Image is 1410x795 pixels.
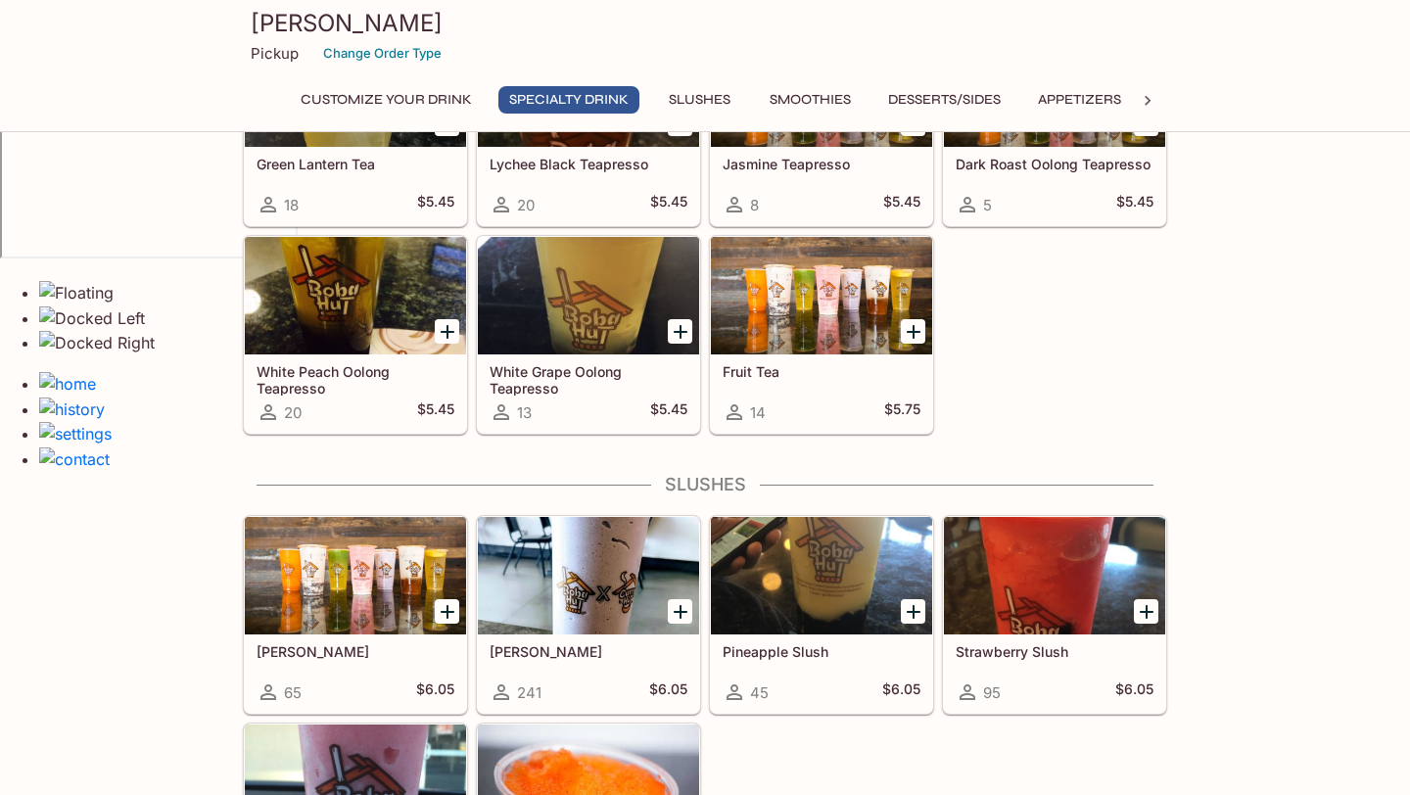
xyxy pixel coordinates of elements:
img: Contact [39,447,1410,473]
h5: $6.05 [1115,680,1153,704]
h5: Pineapple Slush [723,643,920,660]
span: 20 [517,196,535,214]
img: History [39,397,1410,423]
span: 5 [983,196,992,214]
h5: Fruit Tea [723,363,920,380]
h5: Jasmine Teapresso [723,156,920,172]
a: Pineapple Slush45$6.05 [710,516,933,714]
span: 14 [750,403,766,422]
button: Add Mango Slush [435,599,459,624]
span: 45 [750,683,769,702]
h5: $5.45 [650,193,687,216]
button: Change Order Type [314,38,450,69]
a: [PERSON_NAME]65$6.05 [244,516,467,714]
img: Floating [39,281,1410,306]
h5: White Grape Oolong Teapresso [490,363,687,396]
img: Docked Left [39,306,1410,332]
button: Slushes [655,86,743,114]
div: Jasmine Teapresso [711,29,932,147]
div: Fruit Tea [711,237,932,354]
img: Home [39,372,1410,397]
span: 65 [284,683,302,702]
h4: Slushes [243,474,1167,495]
div: Strawberry Slush [944,517,1165,634]
button: Add Strawberry Slush [1134,599,1158,624]
h5: $5.45 [883,193,920,216]
div: Taro Slush [478,517,699,634]
span: 95 [983,683,1001,702]
h5: $5.75 [884,400,920,424]
h5: Green Lantern Tea [257,156,454,172]
button: Desserts/Sides [877,86,1011,114]
button: Add Pineapple Slush [901,599,925,624]
span: 241 [517,683,541,702]
h5: White Peach Oolong Teapresso [257,363,454,396]
h5: $6.05 [649,680,687,704]
img: Docked Right [39,331,1410,356]
h5: $5.45 [1116,193,1153,216]
div: White Peach Oolong Teapresso [245,237,466,354]
a: Strawberry Slush95$6.05 [943,516,1166,714]
h3: [PERSON_NAME] [251,8,1159,38]
div: Green Lantern Tea [245,29,466,147]
h5: [PERSON_NAME] [490,643,687,660]
h5: $6.05 [416,680,454,704]
h5: $5.45 [417,193,454,216]
h5: $6.05 [882,680,920,704]
div: Mango Slush [245,517,466,634]
img: Settings [39,422,1410,447]
button: Customize Your Drink [290,86,483,114]
a: White Peach Oolong Teapresso20$5.45 [244,236,467,434]
a: White Grape Oolong Teapresso13$5.45 [477,236,700,434]
div: Pineapple Slush [711,517,932,634]
span: 8 [750,196,759,214]
button: Add Fruit Tea [901,319,925,344]
div: Lychee Black Teapresso [478,29,699,147]
div: Dark Roast Oolong Teapresso [944,29,1165,147]
h5: Dark Roast Oolong Teapresso [956,156,1153,172]
p: Pickup [251,44,299,63]
button: Add White Grape Oolong Teapresso [668,319,692,344]
h5: Lychee Black Teapresso [490,156,687,172]
h5: $5.45 [650,400,687,424]
button: Add Taro Slush [668,599,692,624]
h5: $5.45 [417,400,454,424]
h5: [PERSON_NAME] [257,643,454,660]
button: Smoothies [759,86,862,114]
button: Add White Peach Oolong Teapresso [435,319,459,344]
div: White Grape Oolong Teapresso [478,237,699,354]
span: 20 [284,403,302,422]
h5: Strawberry Slush [956,643,1153,660]
button: Appetizers [1027,86,1132,114]
a: [PERSON_NAME]241$6.05 [477,516,700,714]
span: 18 [284,196,299,214]
a: Fruit Tea14$5.75 [710,236,933,434]
button: Specialty Drink [498,86,639,114]
span: 13 [517,403,532,422]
